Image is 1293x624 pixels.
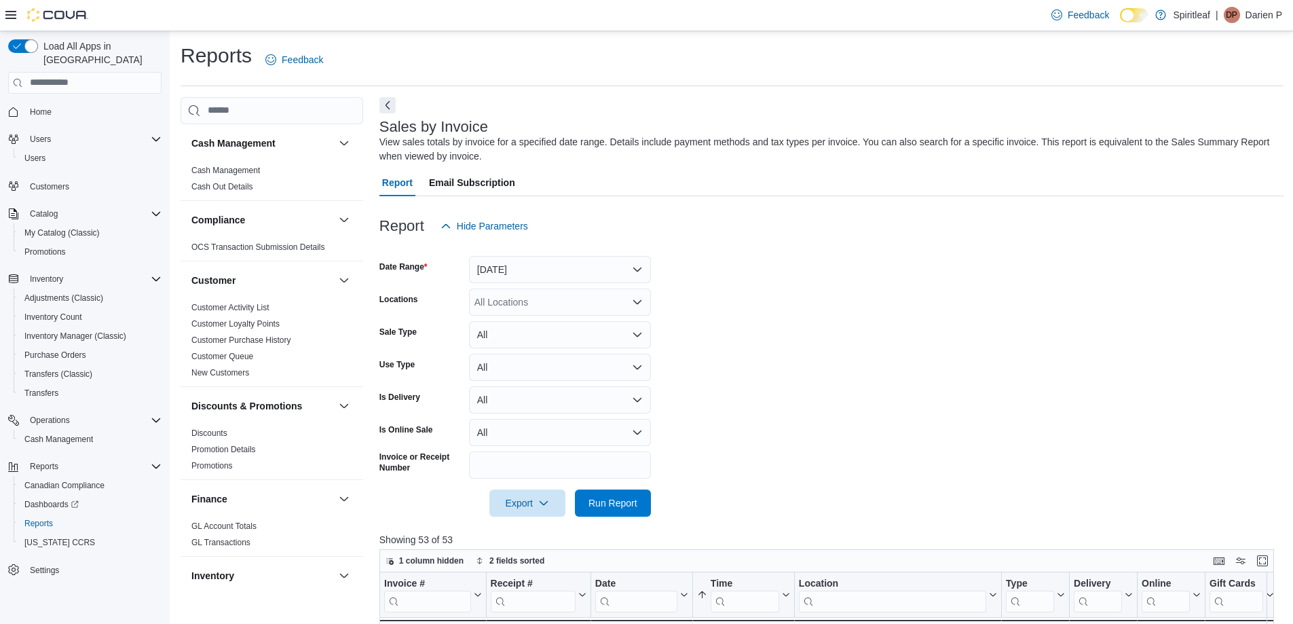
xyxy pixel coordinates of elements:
[1074,578,1133,612] button: Delivery
[19,477,110,494] a: Canadian Compliance
[379,119,488,135] h3: Sales by Invoice
[19,385,64,401] a: Transfers
[19,477,162,494] span: Canadian Compliance
[14,365,167,384] button: Transfers (Classic)
[181,239,363,261] div: Compliance
[191,335,291,345] a: Customer Purchase History
[380,553,469,569] button: 1 column hidden
[379,392,420,403] label: Is Delivery
[469,321,651,348] button: All
[3,176,167,196] button: Customers
[14,149,167,168] button: Users
[14,476,167,495] button: Canadian Compliance
[19,290,162,306] span: Adjustments (Classic)
[336,398,352,414] button: Discounts & Promotions
[336,491,352,507] button: Finance
[19,290,109,306] a: Adjustments (Classic)
[489,490,565,517] button: Export
[30,208,58,219] span: Catalog
[1142,578,1201,612] button: Online
[19,347,162,363] span: Purchase Orders
[1211,553,1227,569] button: Keyboard shortcuts
[30,565,59,576] span: Settings
[3,204,167,223] button: Catalog
[191,165,260,176] span: Cash Management
[379,327,417,337] label: Sale Type
[379,97,396,113] button: Next
[379,294,418,305] label: Locations
[1254,553,1271,569] button: Enter fullscreen
[19,515,162,532] span: Reports
[24,562,64,579] a: Settings
[191,461,233,471] a: Promotions
[469,419,651,446] button: All
[24,103,162,120] span: Home
[24,227,100,238] span: My Catalog (Classic)
[14,514,167,533] button: Reports
[489,555,544,566] span: 2 fields sorted
[379,452,464,473] label: Invoice or Receipt Number
[24,131,56,147] button: Users
[595,578,688,612] button: Date
[24,206,162,222] span: Catalog
[191,318,280,329] span: Customer Loyalty Points
[379,533,1283,547] p: Showing 53 of 53
[24,331,126,342] span: Inventory Manager (Classic)
[191,351,253,362] span: Customer Queue
[191,445,256,454] a: Promotion Details
[435,213,533,240] button: Hide Parameters
[191,274,333,287] button: Customer
[191,444,256,455] span: Promotion Details
[191,399,302,413] h3: Discounts & Promotions
[181,42,252,69] h1: Reports
[1245,7,1282,23] p: Darien P
[490,578,575,591] div: Receipt #
[19,225,105,241] a: My Catalog (Classic)
[379,424,433,435] label: Is Online Sale
[191,538,250,547] a: GL Transactions
[19,431,162,447] span: Cash Management
[19,150,162,166] span: Users
[191,136,333,150] button: Cash Management
[14,430,167,449] button: Cash Management
[429,169,515,196] span: Email Subscription
[191,319,280,329] a: Customer Loyalty Points
[30,274,63,285] span: Inventory
[19,534,100,551] a: [US_STATE] CCRS
[1046,1,1114,29] a: Feedback
[697,578,790,612] button: Time
[469,354,651,381] button: All
[379,261,428,272] label: Date Range
[191,367,249,378] span: New Customers
[191,460,233,471] span: Promotions
[1226,7,1237,23] span: DP
[19,534,162,551] span: Washington CCRS
[19,309,88,325] a: Inventory Count
[24,293,103,304] span: Adjustments (Classic)
[24,131,162,147] span: Users
[1006,578,1054,591] div: Type
[24,206,63,222] button: Catalog
[14,533,167,552] button: [US_STATE] CCRS
[24,458,64,475] button: Reports
[30,181,69,192] span: Customers
[384,578,471,612] div: Invoice #
[3,457,167,476] button: Reports
[588,496,637,510] span: Run Report
[595,578,677,591] div: Date
[799,578,986,591] div: Location
[1210,578,1274,612] button: Gift Cards
[470,553,550,569] button: 2 fields sorted
[1210,578,1263,612] div: Gift Card Sales
[469,256,651,283] button: [DATE]
[19,366,98,382] a: Transfers (Classic)
[191,368,249,378] a: New Customers
[24,480,105,491] span: Canadian Compliance
[24,271,69,287] button: Inventory
[19,366,162,382] span: Transfers (Classic)
[14,289,167,308] button: Adjustments (Classic)
[490,578,586,612] button: Receipt #
[469,386,651,414] button: All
